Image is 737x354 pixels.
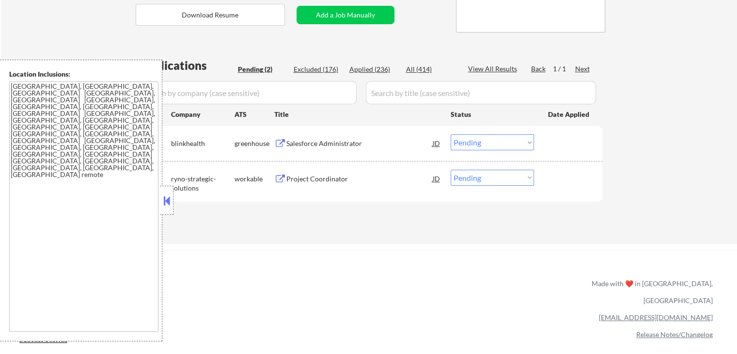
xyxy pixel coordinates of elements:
div: Next [575,64,591,74]
div: View All Results [468,64,520,74]
a: Refer & earn free applications 👯‍♀️ [19,289,389,299]
button: Download Resume [136,4,285,26]
div: Date Applied [548,110,591,119]
div: JD [432,170,441,187]
div: Excluded (176) [294,64,342,74]
div: Made with ❤️ in [GEOGRAPHIC_DATA], [GEOGRAPHIC_DATA] [588,275,713,309]
a: Release Notes/Changelog [636,330,713,338]
button: Add a Job Manually [297,6,394,24]
div: Applied (236) [349,64,398,74]
div: All (414) [406,64,455,74]
div: Project Coordinator [286,174,433,184]
input: Search by company (case sensitive) [139,81,357,104]
div: Status [451,105,534,123]
div: Pending (2) [238,64,286,74]
div: Title [274,110,441,119]
div: Applications [139,60,235,71]
div: blinkhealth [171,139,235,148]
input: Search by title (case sensitive) [366,81,596,104]
div: Location Inclusions: [9,69,158,79]
div: Back [531,64,547,74]
div: ATS [235,110,274,119]
div: JD [432,134,441,152]
div: workable [235,174,274,184]
div: Company [171,110,235,119]
div: Salesforce Administrator [286,139,433,148]
div: ryno-strategic-solutions [171,174,235,193]
a: [EMAIL_ADDRESS][DOMAIN_NAME] [599,313,713,322]
div: greenhouse [235,139,274,148]
div: 1 / 1 [553,64,575,74]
